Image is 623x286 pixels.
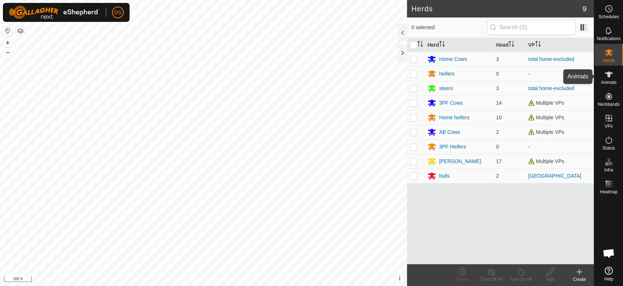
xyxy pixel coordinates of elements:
[496,158,502,164] span: 17
[496,115,502,120] span: 10
[439,172,450,180] div: bulls
[439,128,460,136] div: AB Cows
[508,42,514,48] p-sorticon: Activate to sort
[496,129,499,135] span: 2
[439,143,466,151] div: 3PF Heifers
[9,6,100,19] img: Gallagher Logo
[496,71,499,77] span: 0
[496,56,499,62] span: 3
[525,66,594,81] td: -
[601,80,616,85] span: Animals
[456,277,469,282] span: Delete
[598,242,620,264] div: Open chat
[114,9,121,16] span: DS
[396,275,404,283] button: i
[600,190,618,194] span: Heatmap
[496,100,502,106] span: 14
[594,264,623,284] a: Help
[439,158,481,165] div: [PERSON_NAME]
[439,85,453,92] div: steers
[565,276,594,283] div: Create
[528,56,574,62] a: total home-excluded
[477,276,506,283] div: Turn Off VP
[417,42,423,48] p-sorticon: Activate to sort
[411,24,487,31] span: 0 selected
[411,4,582,13] h2: Herds
[525,139,594,154] td: -
[528,129,564,135] span: Multiple VPs
[496,144,499,150] span: 0
[16,27,25,35] button: Map Layers
[535,276,565,283] div: Edit
[424,38,493,52] th: Herd
[211,277,232,283] a: Contact Us
[439,70,454,78] div: heifers
[399,275,400,282] span: i
[3,48,12,57] button: –
[3,26,12,35] button: Reset Map
[528,158,564,164] span: Multiple VPs
[597,102,619,107] span: Neckbands
[603,58,614,63] span: Herds
[496,173,499,179] span: 2
[528,173,581,179] a: [GEOGRAPHIC_DATA]
[506,276,535,283] div: Turn On VP
[174,277,202,283] a: Privacy Policy
[602,146,615,150] span: Status
[528,100,564,106] span: Multiple VPs
[604,124,612,128] span: VPs
[598,15,619,19] span: Schedules
[528,115,564,120] span: Multiple VPs
[496,85,499,91] span: 3
[3,38,12,47] button: +
[604,277,613,281] span: Help
[528,85,574,91] a: total home-excluded
[493,38,525,52] th: Head
[487,20,576,35] input: Search (S)
[582,3,587,14] span: 9
[597,36,620,41] span: Notifications
[439,42,445,48] p-sorticon: Activate to sort
[439,114,469,121] div: Home heifers
[439,99,463,107] div: 3PF Cows
[439,55,467,63] div: Home Cows
[604,168,613,172] span: Infra
[525,38,594,52] th: VP
[535,42,541,48] p-sorticon: Activate to sort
